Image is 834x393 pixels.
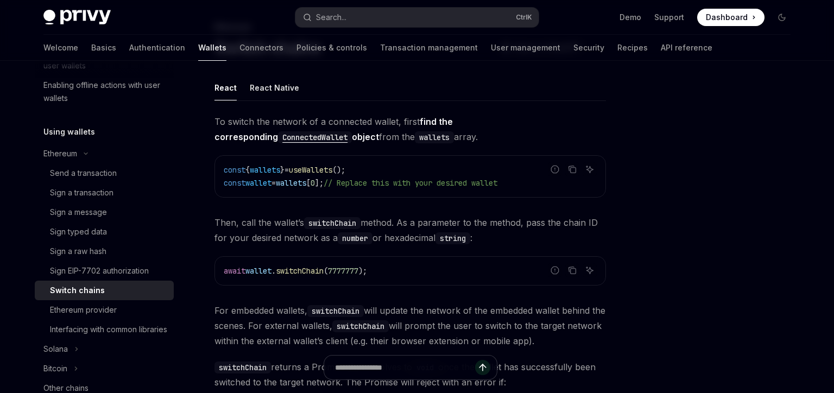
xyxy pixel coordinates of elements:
span: Then, call the wallet’s method. As a parameter to the method, pass the chain ID for your desired ... [214,215,606,245]
button: Bitcoin [35,359,84,378]
span: 0 [311,178,315,188]
h5: Using wallets [43,125,95,138]
div: Send a transaction [50,167,117,180]
button: Copy the contents from the code block [565,263,579,277]
button: React Native [250,75,299,100]
span: = [285,165,289,175]
span: wallet [245,266,271,276]
span: { [245,165,250,175]
span: const [224,165,245,175]
code: number [338,232,372,244]
a: Switch chains [35,281,174,300]
code: string [435,232,470,244]
div: Interfacing with common libraries [50,323,167,336]
span: To switch the network of a connected wallet, first from the array. [214,114,606,144]
span: ); [358,266,367,276]
code: switchChain [304,217,361,229]
a: Ethereum provider [35,300,174,320]
span: wallet [245,178,271,188]
button: Ask AI [583,162,597,176]
a: Interfacing with common libraries [35,320,174,339]
button: Copy the contents from the code block [565,162,579,176]
span: . [271,266,276,276]
span: switchChain [276,266,324,276]
div: Solana [43,343,68,356]
a: Sign a raw hash [35,242,174,261]
a: Enabling offline actions with user wallets [35,75,174,108]
span: } [280,165,285,175]
a: Demo [620,12,641,23]
a: Welcome [43,35,78,61]
a: Policies & controls [296,35,367,61]
button: React [214,75,237,100]
span: useWallets [289,165,332,175]
span: Dashboard [706,12,748,23]
button: Solana [35,339,84,359]
code: ConnectedWallet [278,131,352,143]
a: User management [491,35,560,61]
span: ( [324,266,328,276]
span: // Replace this with your desired wallet [324,178,497,188]
input: Ask a question... [335,356,475,379]
div: Sign a transaction [50,186,113,199]
button: Ask AI [583,263,597,277]
img: dark logo [43,10,111,25]
button: Toggle dark mode [773,9,791,26]
div: Enabling offline actions with user wallets [43,79,167,105]
a: API reference [661,35,712,61]
a: Connectors [239,35,283,61]
span: [ [306,178,311,188]
div: Switch chains [50,284,105,297]
span: const [224,178,245,188]
div: Ethereum provider [50,303,117,316]
div: Sign EIP-7702 authorization [50,264,149,277]
a: Support [654,12,684,23]
a: Dashboard [697,9,764,26]
a: Security [573,35,604,61]
a: Recipes [617,35,648,61]
span: = [271,178,276,188]
code: switchChain [307,305,364,317]
button: Report incorrect code [548,162,562,176]
span: wallets [250,165,280,175]
code: wallets [415,131,454,143]
a: Authentication [129,35,185,61]
div: Sign a raw hash [50,245,106,258]
div: Bitcoin [43,362,67,375]
a: Sign EIP-7702 authorization [35,261,174,281]
a: Sign a transaction [35,183,174,202]
span: Ctrl K [516,13,532,22]
a: Wallets [198,35,226,61]
code: switchChain [332,320,389,332]
span: await [224,266,245,276]
button: Search...CtrlK [295,8,539,27]
a: find the correspondingConnectedWalletobject [214,116,453,142]
span: For embedded wallets, will update the network of the embedded wallet behind the scenes. For exter... [214,303,606,348]
button: Send message [475,360,490,375]
a: Transaction management [380,35,478,61]
a: Send a transaction [35,163,174,183]
button: Report incorrect code [548,263,562,277]
div: Sign typed data [50,225,107,238]
a: Sign a message [35,202,174,222]
span: (); [332,165,345,175]
div: Sign a message [50,206,107,219]
span: wallets [276,178,306,188]
a: Sign typed data [35,222,174,242]
span: 7777777 [328,266,358,276]
a: Basics [91,35,116,61]
button: Ethereum [35,144,93,163]
span: ]; [315,178,324,188]
div: Search... [316,11,346,24]
div: Ethereum [43,147,77,160]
